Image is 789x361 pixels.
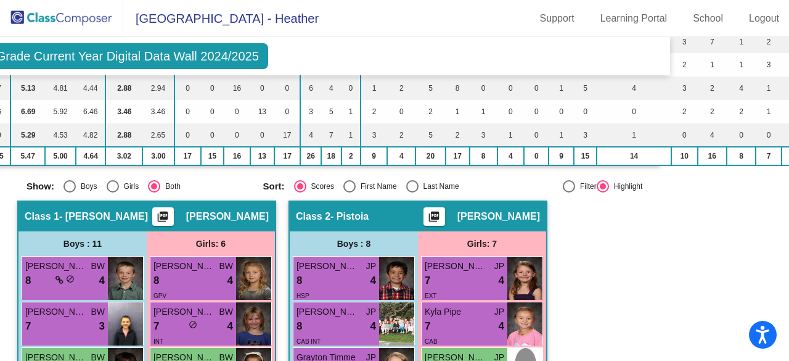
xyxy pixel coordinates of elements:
td: 0 [574,100,597,123]
span: CAB INT [296,338,321,345]
td: 20 [415,147,445,165]
td: 4.53 [45,123,76,147]
td: 5 [321,100,341,123]
td: 17 [174,147,201,165]
td: 0 [756,123,782,147]
div: Highlight [609,181,643,192]
button: Print Students Details [152,207,174,226]
span: Class 1 [25,210,59,223]
td: 5.47 [10,147,45,165]
td: 2 [446,123,470,147]
td: 4 [698,123,727,147]
td: 0 [174,100,201,123]
td: 1 [698,53,727,77]
td: 0 [727,123,756,147]
a: Support [530,9,584,28]
td: 0 [274,77,300,100]
span: INT [153,338,163,345]
span: 4 [227,273,233,289]
span: BW [219,305,233,318]
td: 13 [250,147,275,165]
td: 3.46 [105,100,142,123]
a: School [683,9,733,28]
td: 2 [387,77,415,100]
span: 8 [153,273,159,289]
td: 1 [597,123,671,147]
span: JP [366,260,376,273]
td: 3 [671,30,698,53]
td: 2 [698,100,727,123]
td: 1 [756,77,782,100]
td: 1 [497,123,525,147]
td: 15 [201,147,224,165]
td: 2 [756,30,782,53]
td: 1 [549,123,573,147]
span: 8 [296,273,302,289]
span: [GEOGRAPHIC_DATA] - Heather [123,9,319,28]
td: 0 [470,77,497,100]
div: Girls: 7 [418,231,546,256]
span: [PERSON_NAME] [153,305,215,318]
td: 7 [698,30,727,53]
span: 4 [499,273,504,289]
td: 4.81 [45,77,76,100]
span: do_not_disturb_alt [189,320,197,329]
span: [PERSON_NAME] [25,305,87,318]
td: 5.13 [10,77,45,100]
span: 7 [153,318,159,334]
td: 8 [446,77,470,100]
span: BW [91,260,105,273]
span: [PERSON_NAME] [153,260,215,273]
td: 5 [415,77,445,100]
td: 0 [671,123,698,147]
td: 2 [361,100,387,123]
td: 0 [387,100,415,123]
td: 6.69 [10,100,45,123]
span: CAB [425,338,438,345]
td: 2 [341,147,361,165]
td: 1 [446,100,470,123]
td: 5.29 [10,123,45,147]
td: 5 [415,123,445,147]
span: [PERSON_NAME] [425,260,486,273]
span: [PERSON_NAME] [186,210,269,223]
td: 2 [698,77,727,100]
td: 0 [224,100,250,123]
td: 0 [497,100,525,123]
div: Boys [76,181,97,192]
td: 0 [174,77,201,100]
span: [PERSON_NAME] [296,260,358,273]
div: First Name [356,181,397,192]
td: 16 [698,147,727,165]
td: 16 [224,77,250,100]
mat-icon: picture_as_pdf [155,210,170,228]
td: 4 [497,147,525,165]
td: 0 [201,100,224,123]
td: 2 [671,100,698,123]
span: JP [366,305,376,318]
td: 17 [446,147,470,165]
td: 3 [361,123,387,147]
span: Sort: [263,181,285,192]
td: 3 [671,77,698,100]
td: 13 [250,100,275,123]
td: 2 [415,100,445,123]
a: Learning Portal [591,9,677,28]
td: 4.82 [76,123,105,147]
span: BW [219,260,233,273]
span: 4 [370,318,376,334]
td: 1 [341,100,361,123]
td: 8 [727,147,756,165]
td: 1 [727,30,756,53]
div: Filter [575,181,597,192]
span: Show: [27,181,54,192]
td: 6 [300,77,321,100]
td: 7 [321,123,341,147]
div: Boys : 8 [290,231,418,256]
div: Last Name [419,181,459,192]
td: 1 [341,123,361,147]
td: 3 [574,123,597,147]
td: 0 [250,123,275,147]
td: 1 [470,100,497,123]
td: 3 [300,100,321,123]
